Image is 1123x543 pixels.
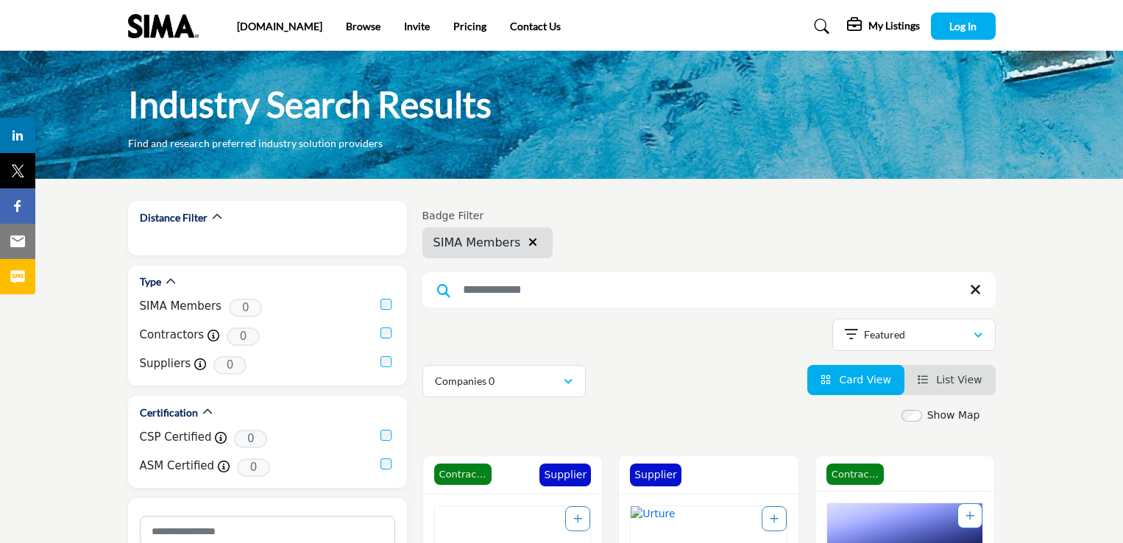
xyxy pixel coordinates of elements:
label: CSP Certified [140,429,212,446]
h1: Industry Search Results [128,82,492,127]
a: Contact Us [510,20,561,32]
div: My Listings [847,18,920,35]
h5: My Listings [868,19,920,32]
a: Browse [346,20,380,32]
h2: Type [140,274,161,289]
a: [DOMAIN_NAME] [237,20,322,32]
span: 0 [229,299,262,317]
label: Show Map [927,408,980,423]
span: Contractor [434,464,492,486]
li: Card View [807,365,904,395]
input: Search Keyword [422,272,996,308]
span: List View [936,374,982,386]
a: View List [918,374,982,386]
p: Featured [864,327,905,342]
a: View Card [821,374,891,386]
input: CSP Certified checkbox [380,430,392,441]
span: 0 [237,458,270,477]
span: 0 [234,430,267,448]
input: Suppliers checkbox [380,356,392,367]
button: Log In [931,13,996,40]
h2: Certification [140,405,198,420]
a: Add To List [966,510,974,522]
input: ASM Certified checkbox [380,458,392,469]
p: Companies 0 [435,374,495,388]
a: Add To List [573,513,582,525]
input: Contractors checkbox [380,327,392,338]
img: Site Logo [128,14,206,38]
label: Contractors [140,327,205,344]
p: Find and research preferred industry solution providers [128,136,383,151]
a: Search [800,15,839,38]
p: Supplier [634,467,677,483]
a: Add To List [770,513,779,525]
label: SIMA Members [140,298,222,315]
input: Selected SIMA Members checkbox [380,299,392,310]
p: Supplier [544,467,587,483]
button: Featured [832,319,996,351]
label: ASM Certified [140,458,215,475]
span: Contractor [826,464,884,486]
h6: Badge Filter [422,210,553,222]
span: 0 [213,356,247,375]
a: Pricing [453,20,486,32]
label: Suppliers [140,355,191,372]
button: Companies 0 [422,365,586,397]
a: Invite [404,20,430,32]
li: List View [904,365,996,395]
span: Log In [949,20,977,32]
h2: Distance Filter [140,210,208,225]
span: Card View [839,374,890,386]
span: 0 [227,327,260,346]
span: SIMA Members [433,234,521,252]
